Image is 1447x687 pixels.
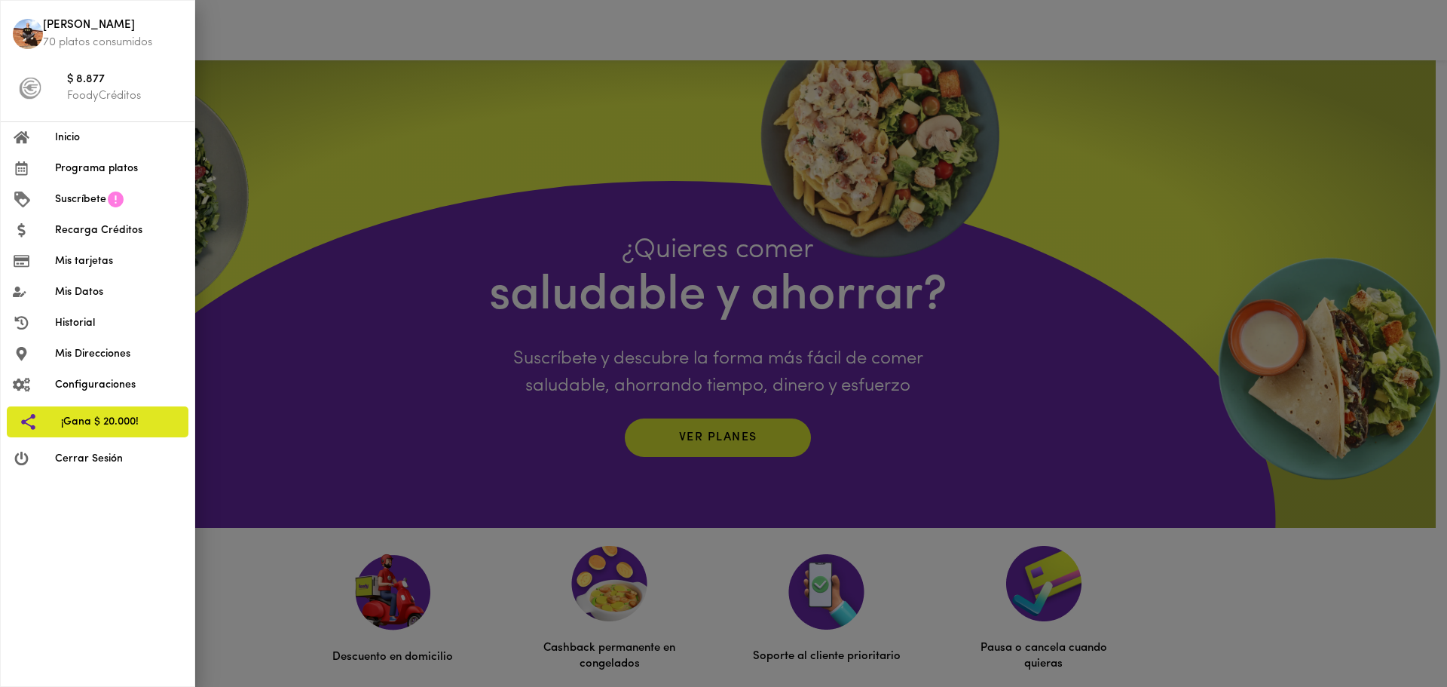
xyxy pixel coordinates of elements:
[43,17,182,35] span: [PERSON_NAME]
[67,72,182,89] span: $ 8.877
[55,315,182,331] span: Historial
[1360,600,1432,672] iframe: Messagebird Livechat Widget
[55,130,182,146] span: Inicio
[55,253,182,269] span: Mis tarjetas
[19,77,41,100] img: foody-creditos-black.png
[55,451,182,467] span: Cerrar Sesión
[43,35,182,51] p: 70 platos consumidos
[55,192,106,207] span: Suscríbete
[55,161,182,176] span: Programa platos
[55,377,182,393] span: Configuraciones
[61,414,176,430] span: ¡Gana $ 20.000!
[55,284,182,300] span: Mis Datos
[67,88,182,104] p: FoodyCréditos
[55,222,182,238] span: Recarga Créditos
[55,346,182,362] span: Mis Direcciones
